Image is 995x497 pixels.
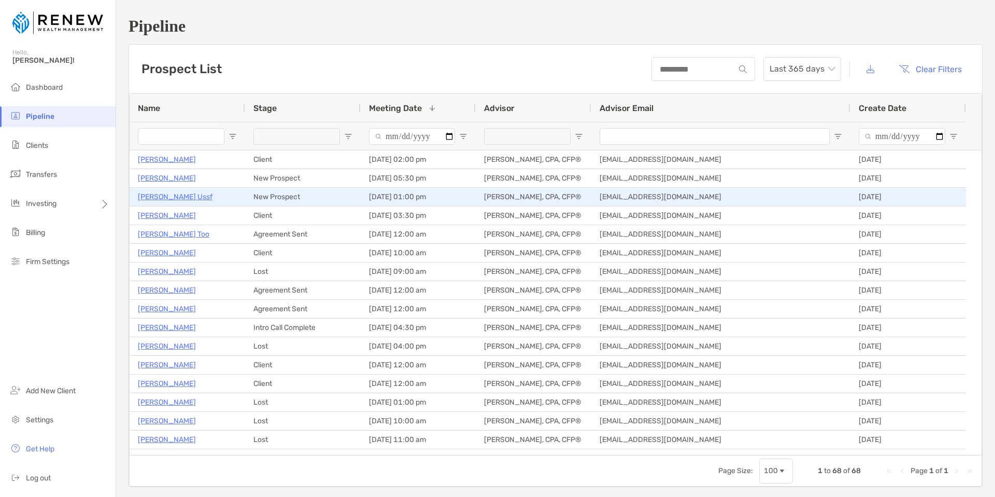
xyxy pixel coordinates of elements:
span: Dashboard [26,83,63,92]
div: [DATE] 10:00 am [361,244,476,262]
div: Unqualified [245,449,361,467]
a: [PERSON_NAME] Too [138,228,209,241]
span: Advisor Email [600,103,653,113]
img: billing icon [9,226,22,238]
div: [DATE] [850,244,966,262]
div: [EMAIL_ADDRESS][DOMAIN_NAME] [591,337,850,355]
div: [EMAIL_ADDRESS][DOMAIN_NAME] [591,393,850,411]
img: transfers icon [9,168,22,180]
img: firm-settings icon [9,255,22,267]
img: Zoe Logo [12,4,103,42]
a: [PERSON_NAME] [138,396,196,409]
div: [PERSON_NAME], CPA, CFP® [476,188,591,206]
div: [PERSON_NAME], CPA, CFP® [476,206,591,225]
div: [EMAIL_ADDRESS][DOMAIN_NAME] [591,356,850,374]
div: [DATE] [850,319,966,337]
div: [DATE] [850,169,966,187]
span: Create Date [859,103,906,113]
a: [PERSON_NAME] [138,246,196,259]
span: Clients [26,141,48,150]
span: Settings [26,416,53,424]
div: [DATE] 02:00 pm [361,150,476,169]
div: Lost [245,431,361,449]
span: 68 [851,466,861,475]
div: [DATE] [850,150,966,169]
div: [DATE] 01:00 pm [361,188,476,206]
span: 68 [832,466,842,475]
div: Page Size [759,459,793,484]
button: Open Filter Menu [949,132,958,141]
div: [EMAIL_ADDRESS][DOMAIN_NAME] [591,319,850,337]
div: [PERSON_NAME], CPA, CFP® [476,431,591,449]
div: New Prospect [245,169,361,187]
span: [PERSON_NAME]! [12,56,109,65]
a: [PERSON_NAME] [138,265,196,278]
a: [PERSON_NAME] [138,284,196,297]
div: Page Size: [718,466,753,475]
div: [EMAIL_ADDRESS][DOMAIN_NAME] [591,244,850,262]
span: Get Help [26,445,54,453]
span: Add New Client [26,386,76,395]
a: [PERSON_NAME] [138,452,196,465]
a: [PERSON_NAME] [138,340,196,353]
span: Pipeline [26,112,54,121]
a: [PERSON_NAME] [138,433,196,446]
div: [DATE] [850,188,966,206]
div: [PERSON_NAME], CPA, CFP® [476,319,591,337]
a: [PERSON_NAME] [138,415,196,427]
div: [EMAIL_ADDRESS][DOMAIN_NAME] [591,150,850,169]
span: Firm Settings [26,257,69,266]
p: [PERSON_NAME] [138,302,196,315]
a: [PERSON_NAME] [138,172,196,185]
div: [EMAIL_ADDRESS][DOMAIN_NAME] [591,206,850,225]
div: [EMAIL_ADDRESS][DOMAIN_NAME] [591,412,850,430]
div: [DATE] 12:00 am [361,300,476,318]
a: [PERSON_NAME] [138,209,196,222]
div: [PERSON_NAME], CPA, CFP® [476,263,591,281]
div: [DATE] 12:00 am [361,225,476,243]
div: [PERSON_NAME], CPA, CFP® [476,356,591,374]
div: Lost [245,412,361,430]
a: [PERSON_NAME] [138,358,196,371]
span: to [824,466,831,475]
h1: Pipeline [129,17,983,36]
div: [DATE] [850,225,966,243]
a: [PERSON_NAME] Ussf [138,190,212,203]
div: Lost [245,393,361,411]
img: add_new_client icon [9,384,22,396]
div: [EMAIL_ADDRESS][DOMAIN_NAME] [591,188,850,206]
div: [PERSON_NAME], CPA, CFP® [476,412,591,430]
button: Open Filter Menu [344,132,352,141]
h3: Prospect List [141,62,222,76]
input: Create Date Filter Input [859,128,945,145]
div: [DATE] [850,300,966,318]
a: [PERSON_NAME] [138,321,196,334]
img: input icon [739,65,747,73]
button: Open Filter Menu [575,132,583,141]
div: Intro Call Complete [245,319,361,337]
div: [DATE] 12:00 am [361,375,476,393]
div: Client [245,206,361,225]
div: Agreement Sent [245,300,361,318]
span: 1 [818,466,822,475]
div: [PERSON_NAME], CPA, CFP® [476,150,591,169]
div: [DATE] [850,431,966,449]
span: of [843,466,850,475]
button: Open Filter Menu [834,132,842,141]
div: [DATE] [850,263,966,281]
span: Transfers [26,170,57,179]
span: 1 [929,466,934,475]
div: [EMAIL_ADDRESS][DOMAIN_NAME] [591,281,850,299]
div: [DATE] [850,375,966,393]
div: [DATE] 01:00 pm [361,393,476,411]
img: pipeline icon [9,109,22,122]
div: Lost [245,337,361,355]
p: [PERSON_NAME] [138,377,196,390]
